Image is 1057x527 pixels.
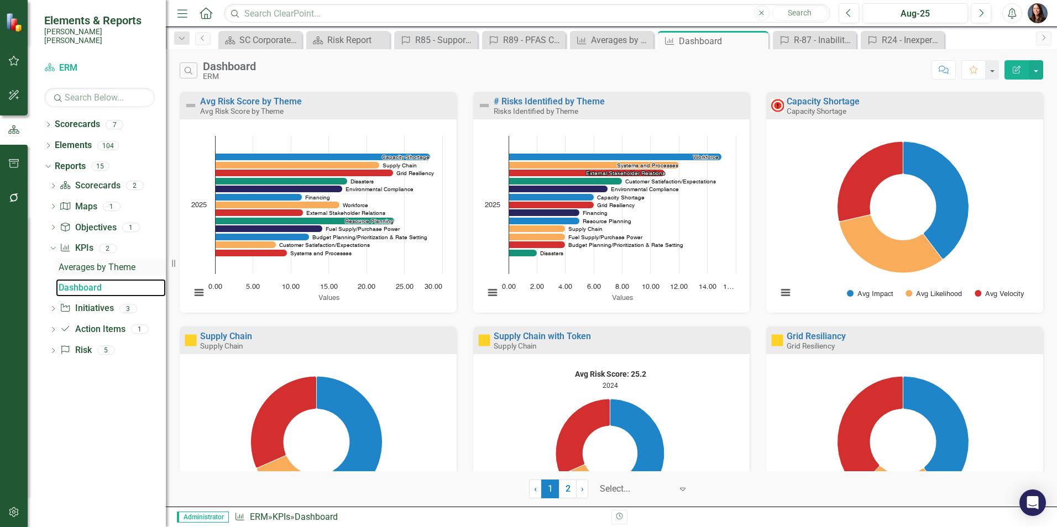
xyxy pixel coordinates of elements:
a: Initiatives [60,302,113,315]
text: Systems and Processes [617,163,678,168]
div: 104 [97,141,119,150]
img: Caution [771,334,784,347]
text: Customer Satisfaction/Expectations [279,243,370,248]
text: 10.00 [642,283,660,291]
img: Tami Griswold [1028,3,1048,23]
img: ClearPoint Strategy [6,13,25,32]
div: 5 [97,346,115,355]
button: Aug-25 [862,3,968,23]
text: 2.00 [530,283,544,291]
a: Maps [60,201,97,213]
div: » » [234,511,603,524]
button: View chart menu, Chart [191,285,207,301]
a: Scorecards [55,118,100,131]
span: ‹ [534,483,537,494]
path: 2025, 21.7. Supply Chain. [216,161,380,168]
text: Avg Likelihood [917,291,962,298]
text: 4.00 [558,283,572,291]
text: 20.00 [358,283,375,291]
path: 2025, 23.66. Resource Planning. [216,217,395,224]
div: ERM [203,72,256,81]
text: Grid Resiliency [396,171,434,176]
div: Risk Report [327,33,387,47]
g: Environmental Compliance, bar series 5 of 13 with 1 bar. [216,185,343,192]
a: Objectives [60,222,116,234]
text: Environmental Compliance [611,187,679,192]
small: Avg Risk Score by Theme [200,107,284,115]
text: Disasters [350,179,374,185]
small: Capacity Shortage [787,107,846,115]
div: Open Intercom Messenger [1019,489,1046,516]
text: Disasters [540,251,563,256]
text: Supply Chain [568,226,603,232]
text: Budget Planning/Prioritization & Rate Setting [568,243,683,248]
a: Elements [55,139,92,152]
text: Resource Planning [345,219,394,224]
text: 2025 [191,202,207,209]
text: Values [318,294,339,302]
text: Avg Risk Score: 25.2 [574,370,646,378]
a: Risk [60,344,91,357]
g: Customer Satisfaction/Expectations, bar series 12 of 13 with 1 bar. [216,241,276,248]
text: External Stakeholder Relations [586,171,665,176]
a: Scorecards [60,180,120,192]
path: 2025, 4. Budget Planning/Prioritization & Rate Setting. [509,241,565,248]
text: Environmental Compliance [346,187,414,192]
g: Capacity Shortage, bar series 1 of 13 with 1 bar. [216,153,431,160]
small: Risks Identified by Theme [494,107,578,115]
a: 2 [559,479,577,498]
text: Supply Chain [383,163,417,168]
div: R24 - Inexperienced/Insufficient Workforce [882,33,941,47]
a: ERM [44,62,155,75]
a: Avg Risk Score by Theme [200,96,302,107]
div: Chart. Highcharts interactive chart. [772,130,1038,310]
g: External Stakeholder Relations, bar series 8 of 13 with 1 bar. [216,209,304,216]
path: 2025, 6. Grid Resiliency . [509,201,594,208]
a: # Risks Identified by Theme [494,96,605,107]
path: 2025, 12. Systems and Processes. [509,161,679,168]
g: Fuel Supply/Purchase Power, bar series 10 of 13 with 1 bar. [216,225,323,232]
text: 2024 [603,382,618,389]
text: Workforce [343,203,368,208]
g: Fuel Supply/Purchase Power, bar series 11 of 13 with 1 bar. [509,233,565,240]
div: 15 [91,162,109,171]
div: 1 [122,223,140,232]
button: Show Avg Impact [847,289,893,298]
path: 2025, 12.425. Budget Planning/Prioritization & Rate Setting. [216,233,310,240]
a: SC Corporate - Welcome to ClearPoint [221,33,299,47]
a: Averages by Theme [56,259,166,276]
g: Financing, bar series 6 of 13 with 1 bar. [216,193,302,201]
path: 2025, 11.64545454. External Stakeholder Relations. [216,209,304,216]
text: Capacity Shortage [597,195,645,201]
span: Search [788,8,812,17]
path: 2025, 5. Financing. [509,209,579,216]
g: Systems and Processes, bar series 2 of 13 with 1 bar. [509,161,679,168]
path: Avg Impact, 4. [316,376,382,499]
path: Avg Impact, 4.16666666. [903,141,969,259]
g: Disasters, bar series 13 of 13 with 1 bar. [509,249,537,256]
img: Caution [184,334,197,347]
path: 2025, 9.54545454. Systems and Processes. [216,249,287,256]
span: › [581,483,584,494]
path: Avg Impact, 4. [903,376,969,493]
path: 2025, 8.05. Customer Satisfaction/Expectations. [216,241,276,248]
div: 1 [131,325,149,334]
input: Search ClearPoint... [224,4,830,23]
text: Systems and Processes [290,251,352,256]
button: Show Avg Likelihood [906,289,962,298]
div: R85 - Support Capacity Needs with Long Term Purchase Power [415,33,475,47]
text: Fuel Supply/Purchase Power [326,226,400,232]
a: R85 - Support Capacity Needs with Long Term Purchase Power [397,33,475,47]
span: 1 [541,479,559,498]
text: Financing [583,210,608,216]
div: Dashboard [295,512,338,522]
div: 3 [119,304,137,313]
svg: Interactive chart [185,130,448,310]
g: Customer Satisfaction/Expectations, bar series 4 of 13 with 1 bar. [509,177,622,185]
a: R24 - Inexperienced/Insufficient Workforce [864,33,941,47]
path: 2025, 17.5. Disasters. [216,177,348,185]
path: 2025, 6. Capacity Shortage. [509,193,594,201]
text: Budget Planning/Prioritization & Rate Setting [312,235,427,240]
a: Action Items [60,323,125,336]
